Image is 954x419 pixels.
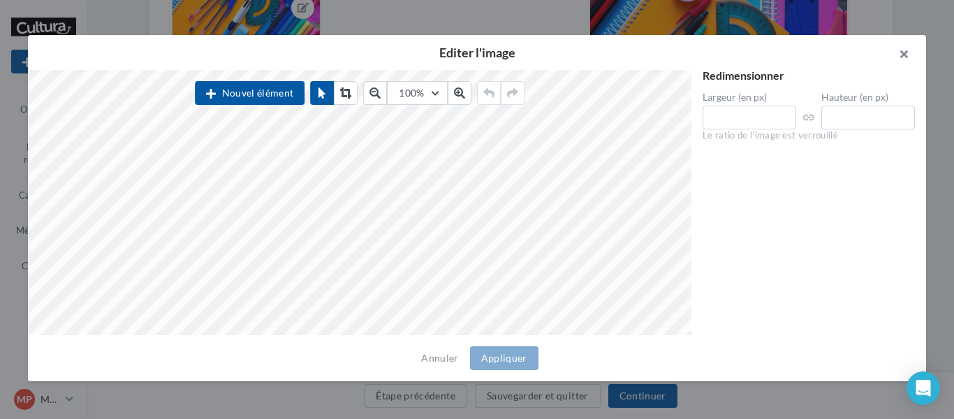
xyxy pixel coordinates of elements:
label: Hauteur (en px) [821,92,915,102]
button: 100% [387,81,447,105]
div: Le ratio de l'image est verrouillé [703,129,915,142]
label: Largeur (en px) [703,92,796,102]
button: Annuler [416,350,464,367]
div: Redimensionner [703,70,915,81]
button: Appliquer [470,346,538,370]
h2: Editer l'image [50,46,904,59]
div: Open Intercom Messenger [907,371,940,405]
button: Nouvel élément [195,81,304,105]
